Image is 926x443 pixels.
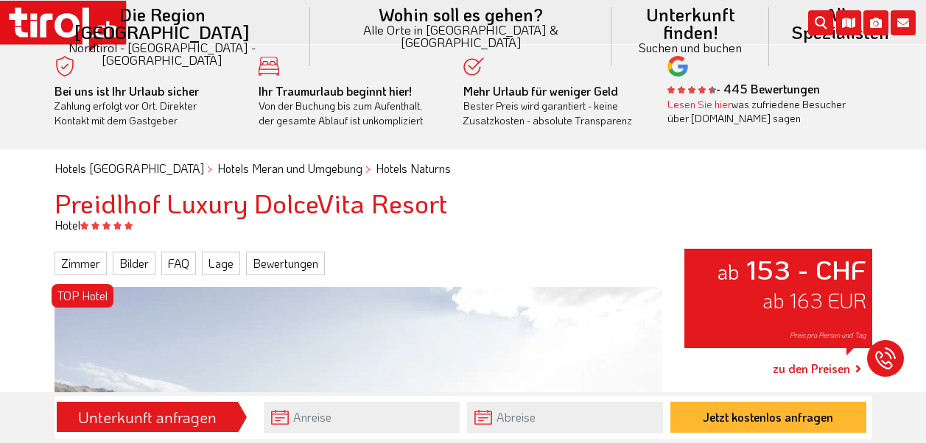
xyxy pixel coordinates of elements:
[55,160,204,176] a: Hotels [GEOGRAPHIC_DATA]
[773,351,850,388] a: zu den Preisen
[790,330,866,340] span: Preis pro Person und Tag
[217,160,362,176] a: Hotels Meran und Umgebung
[43,217,883,233] div: Hotel
[246,252,325,275] a: Bewertungen
[667,81,820,96] b: - 445 Bewertungen
[259,83,412,99] b: Ihr Traumurlaub beginnt hier!
[55,83,199,99] b: Bei uns ist Ihr Urlaub sicher
[667,97,850,126] div: was zufriedene Besucher über [DOMAIN_NAME] sagen
[55,188,872,218] h1: Preidlhof Luxury DolceVita Resort
[762,287,866,313] span: ab 163 EUR
[836,10,861,35] i: Karte öffnen
[55,84,237,128] div: Zahlung erfolgt vor Ort. Direkter Kontakt mit dem Gastgeber
[264,402,460,433] input: Anreise
[629,41,751,54] small: Suchen und buchen
[717,258,740,285] small: ab
[202,252,240,275] a: Lage
[32,41,292,66] small: Nordtirol - [GEOGRAPHIC_DATA] - [GEOGRAPHIC_DATA]
[863,10,888,35] i: Fotogalerie
[726,388,850,405] a: unverbindlich Anfragen
[259,84,441,128] div: Von der Buchung bis zum Aufenthalt, der gesamte Ablauf ist unkompliziert
[55,252,107,275] a: Zimmer
[463,83,618,99] b: Mehr Urlaub für weniger Geld
[52,284,113,308] div: TOP Hotel
[61,405,234,430] div: Unterkunft anfragen
[113,252,155,275] a: Bilder
[891,10,916,35] i: Kontakt
[670,402,866,433] button: Jetzt kostenlos anfragen
[746,252,866,286] strong: 153 - CHF
[467,402,663,433] input: Abreise
[161,252,196,275] a: FAQ
[667,97,732,111] a: Lesen Sie hier
[328,24,594,49] small: Alle Orte in [GEOGRAPHIC_DATA] & [GEOGRAPHIC_DATA]
[463,84,646,128] div: Bester Preis wird garantiert - keine Zusatzkosten - absolute Transparenz
[376,160,451,176] a: Hotels Naturns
